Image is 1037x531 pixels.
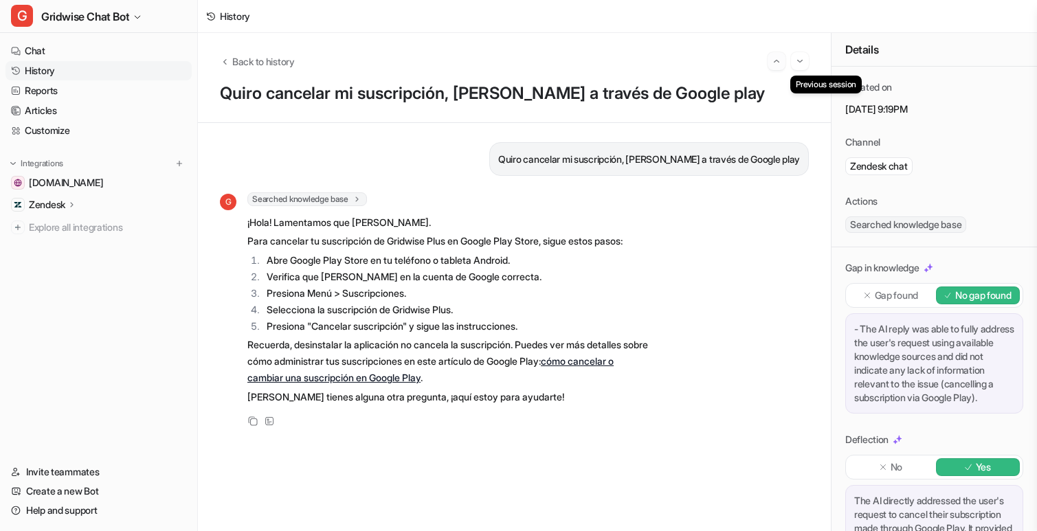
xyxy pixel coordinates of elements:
[5,501,192,520] a: Help and support
[232,54,295,69] span: Back to history
[220,84,809,103] p: Quiro cancelar mi suscripción, [PERSON_NAME] a través de Google play
[845,313,1023,414] div: - The AI reply was able to fully address the user's request using available knowledge sources and...
[5,157,67,170] button: Integrations
[5,482,192,501] a: Create a new Bot
[5,218,192,237] a: Explore all integrations
[875,289,918,302] p: Gap found
[29,176,103,190] span: [DOMAIN_NAME]
[791,52,809,70] button: Go to next session
[5,462,192,482] a: Invite teammates
[832,33,1037,67] div: Details
[263,252,649,269] li: Abre Google Play Store en tu teléfono o tableta Android.
[5,101,192,120] a: Articles
[845,80,892,94] p: Created on
[263,318,649,335] li: Presiona "Cancelar suscripción" y sigue las instrucciones.
[795,55,805,67] img: Next session
[263,285,649,302] li: Presiona Menú > Suscripciones.
[891,460,902,474] p: No
[5,173,192,192] a: gridwise.io[DOMAIN_NAME]
[247,337,649,386] p: Recuerda, desinstalar la aplicación no cancela la suscripción. Puedes ver más detalles sobre cómo...
[175,159,184,168] img: menu_add.svg
[845,216,966,233] span: Searched knowledge base
[955,289,1012,302] p: No gap found
[220,194,236,210] span: G
[220,9,250,23] div: History
[263,269,649,285] li: Verifica que [PERSON_NAME] en la cuenta de Google correcta.
[220,54,295,69] button: Back to history
[8,159,18,168] img: expand menu
[247,214,649,231] p: ¡Hola! Lamentamos que [PERSON_NAME].
[11,5,33,27] span: G
[845,135,880,149] p: Channel
[790,76,862,93] div: Previous session
[845,194,878,208] p: Actions
[976,460,991,474] p: Yes
[247,389,649,405] p: [PERSON_NAME] tienes alguna otra pregunta, ¡aquí estoy para ayudarte!
[772,55,781,67] img: Previous session
[5,81,192,100] a: Reports
[29,216,186,238] span: Explore all integrations
[247,233,649,249] p: Para cancelar tu suscripción de Gridwise Plus en Google Play Store, sigue estos pasos:
[41,7,129,26] span: Gridwise Chat Bot
[498,151,800,168] p: Quiro cancelar mi suscripción, [PERSON_NAME] a través de Google play
[5,41,192,60] a: Chat
[845,261,919,275] p: Gap in knowledge
[29,198,65,212] p: Zendesk
[11,221,25,234] img: explore all integrations
[845,102,1023,116] p: [DATE] 9:19PM
[845,433,889,447] p: Deflection
[14,201,22,209] img: Zendesk
[850,159,908,173] p: Zendesk chat
[263,302,649,318] li: Selecciona la suscripción de Gridwise Plus.
[768,52,785,70] button: Go to previous session
[21,158,63,169] p: Integrations
[5,61,192,80] a: History
[14,179,22,187] img: gridwise.io
[5,121,192,140] a: Customize
[247,192,367,206] span: Searched knowledge base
